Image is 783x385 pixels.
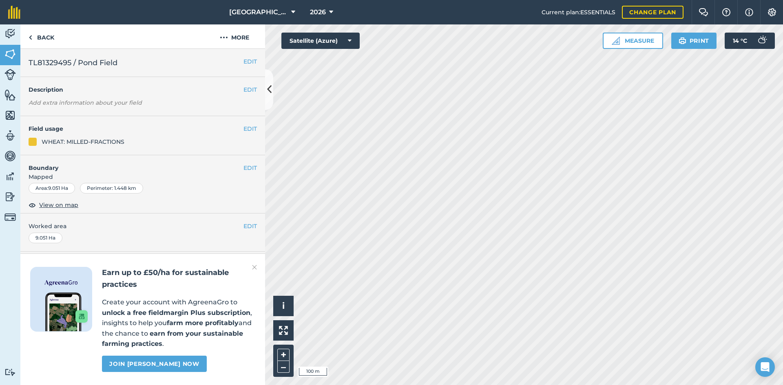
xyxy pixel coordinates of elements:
[29,233,62,243] div: 9.051 Ha
[29,222,257,231] span: Worked area
[20,24,62,48] a: Back
[755,357,775,377] div: Open Intercom Messenger
[622,6,683,19] a: Change plan
[699,8,708,16] img: Two speech bubbles overlapping with the left bubble in the forefront
[273,296,294,316] button: i
[102,356,206,372] a: Join [PERSON_NAME] now
[20,172,265,181] span: Mapped
[204,24,265,48] button: More
[29,124,243,133] h4: Field usage
[4,28,16,40] img: svg+xml;base64,PD94bWwgdmVyc2lvbj0iMS4wIiBlbmNvZGluZz0idXRmLTgiPz4KPCEtLSBHZW5lcmF0b3I6IEFkb2JlIE...
[29,99,142,106] em: Add extra information about your field
[29,183,75,194] div: Area : 9.051 Ha
[733,33,747,49] span: 14 ° C
[671,33,717,49] button: Print
[102,297,255,349] p: Create your account with AgreenaGro to , insights to help you and the chance to .
[603,33,663,49] button: Measure
[220,33,228,42] img: svg+xml;base64,PHN2ZyB4bWxucz0iaHR0cDovL3d3dy53My5vcmcvMjAwMC9zdmciIHdpZHRoPSIyMCIgaGVpZ2h0PSIyNC...
[721,8,731,16] img: A question mark icon
[4,368,16,376] img: svg+xml;base64,PD94bWwgdmVyc2lvbj0iMS4wIiBlbmNvZGluZz0idXRmLTgiPz4KPCEtLSBHZW5lcmF0b3I6IEFkb2JlIE...
[4,69,16,80] img: svg+xml;base64,PD94bWwgdmVyc2lvbj0iMS4wIiBlbmNvZGluZz0idXRmLTgiPz4KPCEtLSBHZW5lcmF0b3I6IEFkb2JlIE...
[29,57,117,68] span: TL81329495 / Pond Field
[167,319,239,327] strong: farm more profitably
[542,8,615,17] span: Current plan : ESSENTIALS
[102,309,250,317] strong: unlock a free fieldmargin Plus subscription
[4,130,16,142] img: svg+xml;base64,PD94bWwgdmVyc2lvbj0iMS4wIiBlbmNvZGluZz0idXRmLTgiPz4KPCEtLSBHZW5lcmF0b3I6IEFkb2JlIE...
[679,36,686,46] img: svg+xml;base64,PHN2ZyB4bWxucz0iaHR0cDovL3d3dy53My5vcmcvMjAwMC9zdmciIHdpZHRoPSIxOSIgaGVpZ2h0PSIyNC...
[277,349,290,361] button: +
[45,293,88,331] img: Screenshot of the Gro app
[4,150,16,162] img: svg+xml;base64,PD94bWwgdmVyc2lvbj0iMS4wIiBlbmNvZGluZz0idXRmLTgiPz4KPCEtLSBHZW5lcmF0b3I6IEFkb2JlIE...
[243,124,257,133] button: EDIT
[281,33,360,49] button: Satellite (Azure)
[4,48,16,60] img: svg+xml;base64,PHN2ZyB4bWxucz0iaHR0cDovL3d3dy53My5vcmcvMjAwMC9zdmciIHdpZHRoPSI1NiIgaGVpZ2h0PSI2MC...
[20,155,243,172] h4: Boundary
[29,200,36,210] img: svg+xml;base64,PHN2ZyB4bWxucz0iaHR0cDovL3d3dy53My5vcmcvMjAwMC9zdmciIHdpZHRoPSIxOCIgaGVpZ2h0PSIyNC...
[4,109,16,121] img: svg+xml;base64,PHN2ZyB4bWxucz0iaHR0cDovL3d3dy53My5vcmcvMjAwMC9zdmciIHdpZHRoPSI1NiIgaGVpZ2h0PSI2MC...
[243,57,257,66] button: EDIT
[243,85,257,94] button: EDIT
[279,326,288,335] img: Four arrows, one pointing top left, one top right, one bottom right and the last bottom left
[4,191,16,203] img: svg+xml;base64,PD94bWwgdmVyc2lvbj0iMS4wIiBlbmNvZGluZz0idXRmLTgiPz4KPCEtLSBHZW5lcmF0b3I6IEFkb2JlIE...
[29,200,78,210] button: View on map
[243,222,257,231] button: EDIT
[282,301,285,311] span: i
[229,7,288,17] span: [GEOGRAPHIC_DATA]
[42,137,124,146] div: WHEAT: MILLED-FRACTIONS
[612,37,620,45] img: Ruler icon
[102,330,243,348] strong: earn from your sustainable farming practices
[39,200,78,209] span: View on map
[754,33,770,49] img: svg+xml;base64,PD94bWwgdmVyc2lvbj0iMS4wIiBlbmNvZGluZz0idXRmLTgiPz4KPCEtLSBHZW5lcmF0b3I6IEFkb2JlIE...
[4,89,16,101] img: svg+xml;base64,PHN2ZyB4bWxucz0iaHR0cDovL3d3dy53My5vcmcvMjAwMC9zdmciIHdpZHRoPSI1NiIgaGVpZ2h0PSI2MC...
[725,33,775,49] button: 14 °C
[29,85,257,94] h4: Description
[102,267,255,290] h2: Earn up to £50/ha for sustainable practices
[4,170,16,183] img: svg+xml;base64,PD94bWwgdmVyc2lvbj0iMS4wIiBlbmNvZGluZz0idXRmLTgiPz4KPCEtLSBHZW5lcmF0b3I6IEFkb2JlIE...
[767,8,777,16] img: A cog icon
[29,33,32,42] img: svg+xml;base64,PHN2ZyB4bWxucz0iaHR0cDovL3d3dy53My5vcmcvMjAwMC9zdmciIHdpZHRoPSI5IiBoZWlnaHQ9IjI0Ii...
[243,163,257,172] button: EDIT
[277,361,290,373] button: –
[310,7,326,17] span: 2026
[4,211,16,223] img: svg+xml;base64,PD94bWwgdmVyc2lvbj0iMS4wIiBlbmNvZGluZz0idXRmLTgiPz4KPCEtLSBHZW5lcmF0b3I6IEFkb2JlIE...
[80,183,143,194] div: Perimeter : 1.448 km
[745,7,753,17] img: svg+xml;base64,PHN2ZyB4bWxucz0iaHR0cDovL3d3dy53My5vcmcvMjAwMC9zdmciIHdpZHRoPSIxNyIgaGVpZ2h0PSIxNy...
[252,262,257,272] img: svg+xml;base64,PHN2ZyB4bWxucz0iaHR0cDovL3d3dy53My5vcmcvMjAwMC9zdmciIHdpZHRoPSIyMiIgaGVpZ2h0PSIzMC...
[8,6,20,19] img: fieldmargin Logo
